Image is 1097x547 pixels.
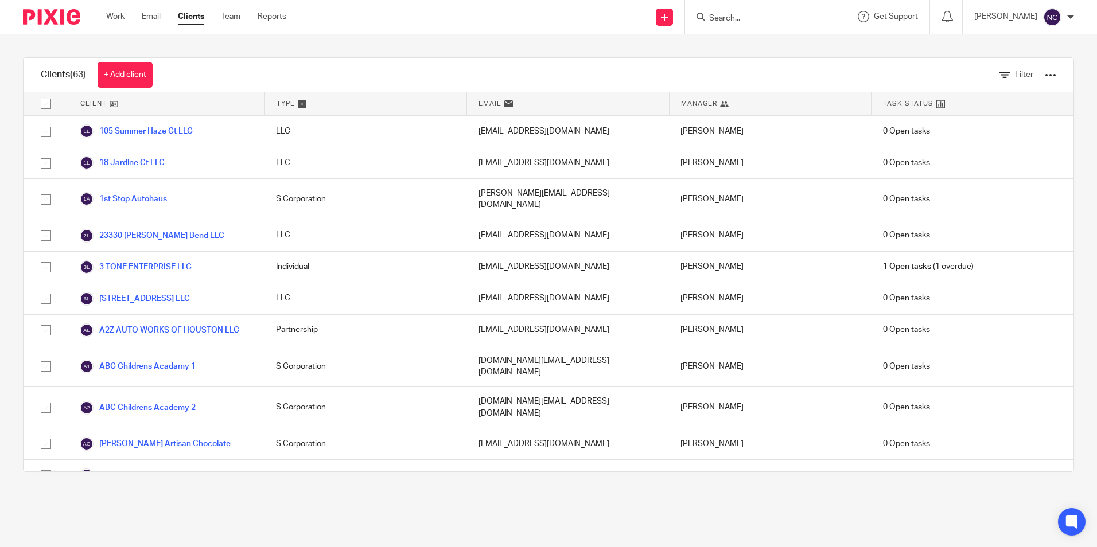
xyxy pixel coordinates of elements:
a: 23330 [PERSON_NAME] Bend LLC [80,229,224,243]
span: 0 Open tasks [883,292,930,304]
span: Filter [1015,71,1033,79]
div: S Corporation [264,428,466,459]
img: svg%3E [80,468,94,482]
div: S Corporation [264,346,466,387]
div: [EMAIL_ADDRESS][DOMAIN_NAME] [467,147,669,178]
div: [PERSON_NAME] [669,428,871,459]
span: 0 Open tasks [883,193,930,205]
div: [EMAIL_ADDRESS][DOMAIN_NAME] [467,428,669,459]
span: Email [479,99,501,108]
a: Clients [178,11,204,22]
span: 0 Open tasks [883,157,930,169]
div: LLC [264,116,466,147]
div: [EMAIL_ADDRESS][DOMAIN_NAME] [467,252,669,283]
div: Individual [264,460,466,491]
span: 0 Open tasks [883,401,930,413]
a: [PERSON_NAME] Artisan Chocolate [80,437,231,451]
div: [PERSON_NAME] [669,147,871,178]
img: svg%3E [80,124,94,138]
a: ABC Childrens Acadamy 1 [80,360,196,373]
span: Client [80,99,107,108]
div: [PERSON_NAME] [669,179,871,220]
div: [EMAIL_ADDRESS][DOMAIN_NAME] [467,220,669,251]
div: [PERSON_NAME] [PERSON_NAME] [669,460,871,491]
a: Reports [258,11,286,22]
div: [PERSON_NAME] [669,220,871,251]
div: [PERSON_NAME] [669,315,871,346]
div: Individual [264,252,466,283]
div: [EMAIL_ADDRESS][DOMAIN_NAME] [467,116,669,147]
div: LLC [264,220,466,251]
img: svg%3E [80,323,94,337]
div: LLC [264,283,466,314]
div: [PERSON_NAME] [669,387,871,428]
span: 0 Open tasks [883,324,930,335]
span: 1 Open tasks [883,261,931,272]
img: svg%3E [80,437,94,451]
h1: Clients [41,69,86,81]
span: Get Support [874,13,918,21]
div: [EMAIL_ADDRESS][DOMAIN_NAME] [467,283,669,314]
div: [DOMAIN_NAME][EMAIL_ADDRESS][DOMAIN_NAME] [467,387,669,428]
a: Work [106,11,125,22]
a: A2Z AUTO WORKS OF HOUSTON LLC [80,323,239,337]
div: [DOMAIN_NAME][EMAIL_ADDRESS][DOMAIN_NAME] [467,346,669,387]
div: Partnership [264,315,466,346]
img: svg%3E [80,260,94,274]
input: Select all [35,93,57,115]
span: 0 Open tasks [883,438,930,450]
div: [PERSON_NAME] [669,252,871,283]
a: + Add client [98,62,153,88]
div: [PERSON_NAME] [669,116,871,147]
div: [PERSON_NAME] [669,283,871,314]
a: Email [142,11,161,22]
img: svg%3E [80,401,94,415]
a: 105 Summer Haze Ct LLC [80,124,193,138]
img: Pixie [23,9,80,25]
a: 3 TONE ENTERPRISE LLC [80,260,192,274]
span: (63) [70,70,86,79]
span: (1 overdue) [883,261,974,272]
img: svg%3E [80,360,94,373]
span: 0 Open tasks [883,470,930,481]
div: [EMAIL_ADDRESS][DOMAIN_NAME] [467,460,669,491]
span: Type [277,99,295,108]
span: 0 Open tasks [883,229,930,241]
input: Search [708,14,811,24]
a: 18 Jardine Ct LLC [80,156,165,170]
img: svg%3E [80,156,94,170]
img: svg%3E [80,292,94,306]
a: ABC Childrens Academy 2 [80,401,196,415]
a: [STREET_ADDRESS] LLC [80,292,190,306]
a: Armen's Solutions LLC [80,468,181,482]
a: 1st Stop Autohaus [80,192,167,206]
span: Manager [681,99,717,108]
div: [PERSON_NAME][EMAIL_ADDRESS][DOMAIN_NAME] [467,179,669,220]
div: S Corporation [264,387,466,428]
img: svg%3E [80,192,94,206]
div: [PERSON_NAME] [669,346,871,387]
div: LLC [264,147,466,178]
span: 0 Open tasks [883,126,930,137]
a: Team [221,11,240,22]
img: svg%3E [80,229,94,243]
div: [EMAIL_ADDRESS][DOMAIN_NAME] [467,315,669,346]
img: svg%3E [1043,8,1061,26]
p: [PERSON_NAME] [974,11,1037,22]
div: S Corporation [264,179,466,220]
span: 0 Open tasks [883,361,930,372]
span: Task Status [883,99,933,108]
